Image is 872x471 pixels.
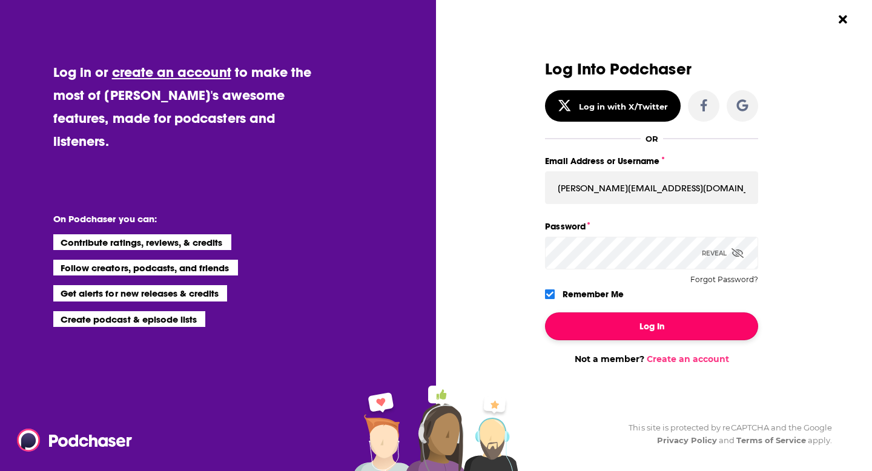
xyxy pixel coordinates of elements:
label: Password [545,219,758,234]
a: Privacy Policy [657,435,718,445]
input: Email Address or Username [545,171,758,204]
label: Email Address or Username [545,153,758,169]
li: Get alerts for new releases & credits [53,285,227,301]
a: Terms of Service [736,435,806,445]
a: Podchaser - Follow, Share and Rate Podcasts [17,429,124,452]
li: Follow creators, podcasts, and friends [53,260,238,275]
div: Not a member? [545,354,758,364]
button: Forgot Password? [690,275,758,284]
div: This site is protected by reCAPTCHA and the Google and apply. [619,421,832,447]
li: Contribute ratings, reviews, & credits [53,234,231,250]
h3: Log Into Podchaser [545,61,758,78]
a: Create an account [647,354,729,364]
label: Remember Me [563,286,624,302]
img: Podchaser - Follow, Share and Rate Podcasts [17,429,133,452]
button: Log In [545,312,758,340]
div: Log in with X/Twitter [579,102,668,111]
div: Reveal [702,237,744,269]
li: On Podchaser you can: [53,213,296,225]
button: Log in with X/Twitter [545,90,681,122]
a: create an account [112,64,231,81]
div: OR [646,134,658,143]
button: Close Button [831,8,854,31]
li: Create podcast & episode lists [53,311,205,327]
